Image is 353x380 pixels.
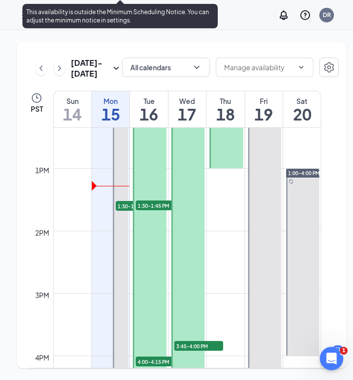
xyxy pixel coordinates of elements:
[36,61,46,76] button: ChevronLeft
[130,106,167,122] h1: 16
[299,9,311,21] svg: QuestionInfo
[92,106,129,122] h1: 15
[130,96,167,106] div: Tue
[54,96,91,106] div: Sun
[22,4,218,28] div: This availability is outside the Minimum Scheduling Notice. You can adjust the minimum notice in ...
[122,58,210,77] button: All calendarsChevronDown
[116,201,165,211] span: 1:30-1:45 PM
[245,91,283,127] a: September 19, 2025
[278,9,290,21] svg: Notifications
[136,357,185,366] span: 4:00-4:15 PM
[31,92,42,104] svg: Clock
[168,91,206,127] a: September 17, 2025
[323,61,335,73] svg: Settings
[54,91,91,127] a: September 14, 2025
[323,11,331,19] div: DR
[136,200,185,210] span: 1:30-1:45 PM
[36,62,46,74] svg: ChevronLeft
[92,96,129,106] div: Mon
[130,91,167,127] a: September 16, 2025
[207,106,244,122] h1: 18
[289,179,293,184] svg: Sync
[168,96,206,106] div: Wed
[207,96,244,106] div: Thu
[168,106,206,122] h1: 17
[245,106,283,122] h1: 19
[192,62,202,72] svg: ChevronDown
[319,58,339,77] button: Settings
[332,345,343,354] div: 31
[33,290,51,300] div: 3pm
[92,91,129,127] a: September 15, 2025
[320,347,343,370] iframe: Intercom live chat
[319,58,339,79] a: Settings
[283,91,321,127] a: September 20, 2025
[174,341,223,351] span: 3:45-4:00 PM
[21,9,32,21] svg: Hamburger
[33,227,51,238] div: 2pm
[224,62,293,73] input: Manage availability
[283,96,321,106] div: Sat
[340,347,348,355] span: 1
[71,58,110,79] h3: [DATE] - [DATE]
[110,62,122,74] svg: SmallChevronDown
[31,104,43,114] span: PST
[283,106,321,122] h1: 20
[55,62,64,74] svg: ChevronRight
[245,96,283,106] div: Fri
[297,63,305,71] svg: ChevronDown
[33,352,51,363] div: 4pm
[54,106,91,122] h1: 14
[54,61,65,76] button: ChevronRight
[288,170,320,177] span: 1:00-4:00 PM
[33,165,51,176] div: 1pm
[207,91,244,127] a: September 18, 2025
